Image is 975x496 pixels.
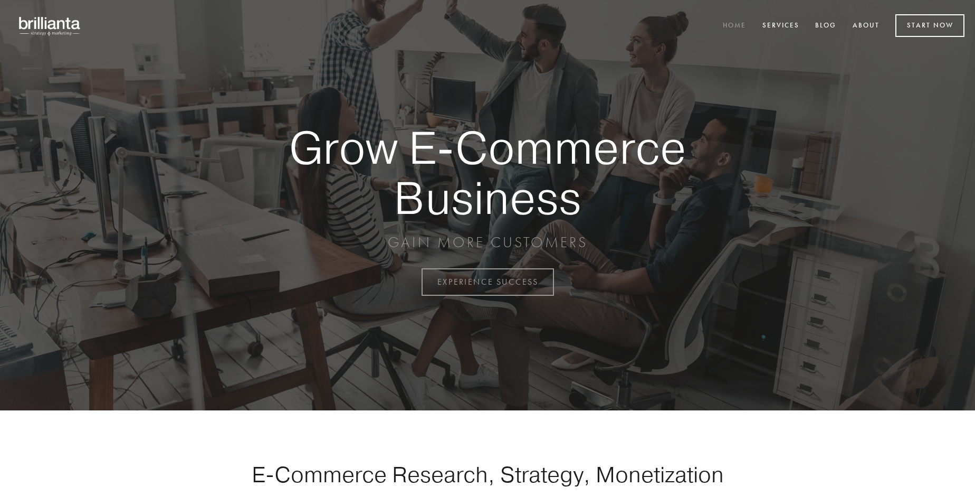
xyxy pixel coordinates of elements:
a: Blog [808,17,843,35]
a: Home [716,17,753,35]
h1: E-Commerce Research, Strategy, Monetization [218,461,757,488]
strong: Grow E-Commerce Business [252,123,723,222]
img: brillianta - research, strategy, marketing [11,11,90,41]
a: Start Now [895,14,964,37]
a: Services [756,17,806,35]
a: EXPERIENCE SUCCESS [422,268,554,296]
a: About [846,17,886,35]
p: GAIN MORE CUSTOMERS [252,233,723,252]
